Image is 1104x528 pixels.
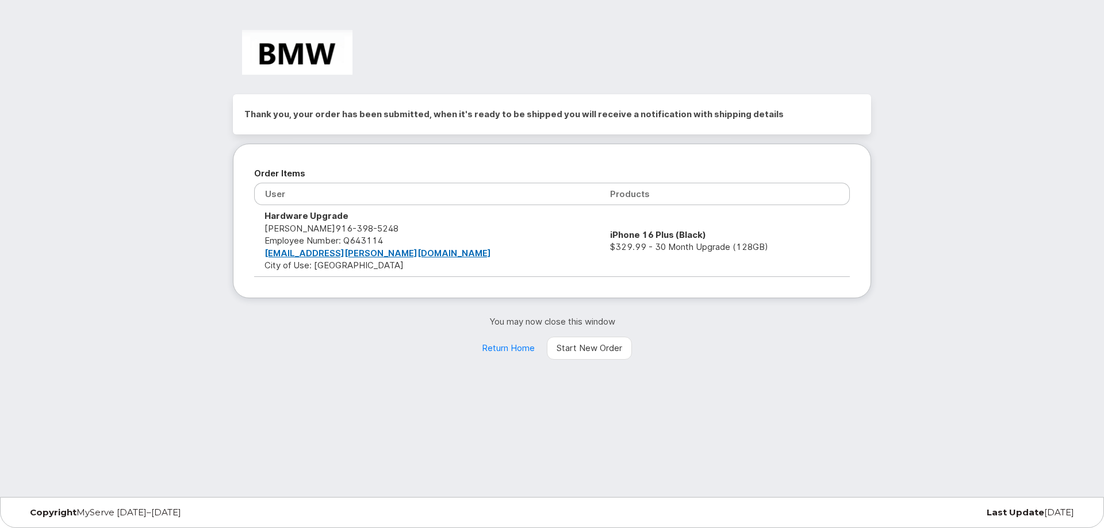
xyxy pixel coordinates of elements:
a: Start New Order [547,337,632,360]
a: [EMAIL_ADDRESS][PERSON_NAME][DOMAIN_NAME] [264,248,491,259]
h2: Order Items [254,165,850,182]
p: You may now close this window [233,315,871,327]
strong: Hardware Upgrade [264,210,348,221]
div: MyServe [DATE]–[DATE] [21,508,375,517]
a: Return Home [472,337,545,360]
span: 398 [352,223,373,234]
td: $329.99 - 30 Month Upgrade (128GB) [600,205,850,276]
h2: Thank you, your order has been submitted, when it's ready to be shipped you will receive a notifi... [244,106,860,123]
th: Products [600,183,850,205]
span: 5248 [373,223,398,234]
strong: Copyright [30,507,76,518]
strong: Last Update [987,507,1044,518]
div: [DATE] [729,508,1083,517]
span: 916 [335,223,398,234]
span: Employee Number: Q643114 [264,235,383,246]
img: BMW Manufacturing Co LLC [242,30,352,75]
td: [PERSON_NAME] City of Use: [GEOGRAPHIC_DATA] [254,205,600,276]
th: User [254,183,600,205]
strong: iPhone 16 Plus (Black) [610,229,706,240]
